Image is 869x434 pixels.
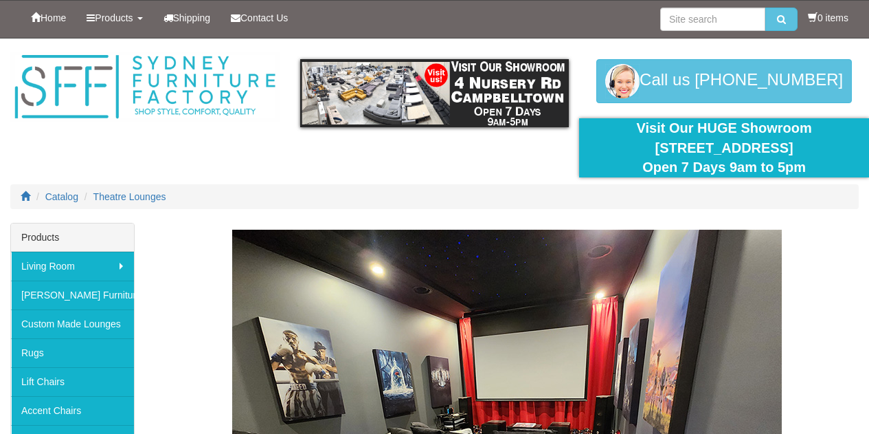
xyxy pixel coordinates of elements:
[10,52,280,122] img: Sydney Furniture Factory
[21,1,76,35] a: Home
[240,12,288,23] span: Contact Us
[11,338,134,367] a: Rugs
[45,191,78,202] a: Catalog
[589,118,859,177] div: Visit Our HUGE Showroom [STREET_ADDRESS] Open 7 Days 9am to 5pm
[93,191,166,202] a: Theatre Lounges
[11,396,134,425] a: Accent Chairs
[11,367,134,396] a: Lift Chairs
[808,11,848,25] li: 0 items
[173,12,211,23] span: Shipping
[300,59,569,127] img: showroom.gif
[11,281,134,310] a: [PERSON_NAME] Furniture
[41,12,66,23] span: Home
[95,12,133,23] span: Products
[11,224,134,252] div: Products
[660,8,765,31] input: Site search
[11,252,134,281] a: Living Room
[153,1,221,35] a: Shipping
[11,310,134,338] a: Custom Made Lounges
[221,1,298,35] a: Contact Us
[76,1,153,35] a: Products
